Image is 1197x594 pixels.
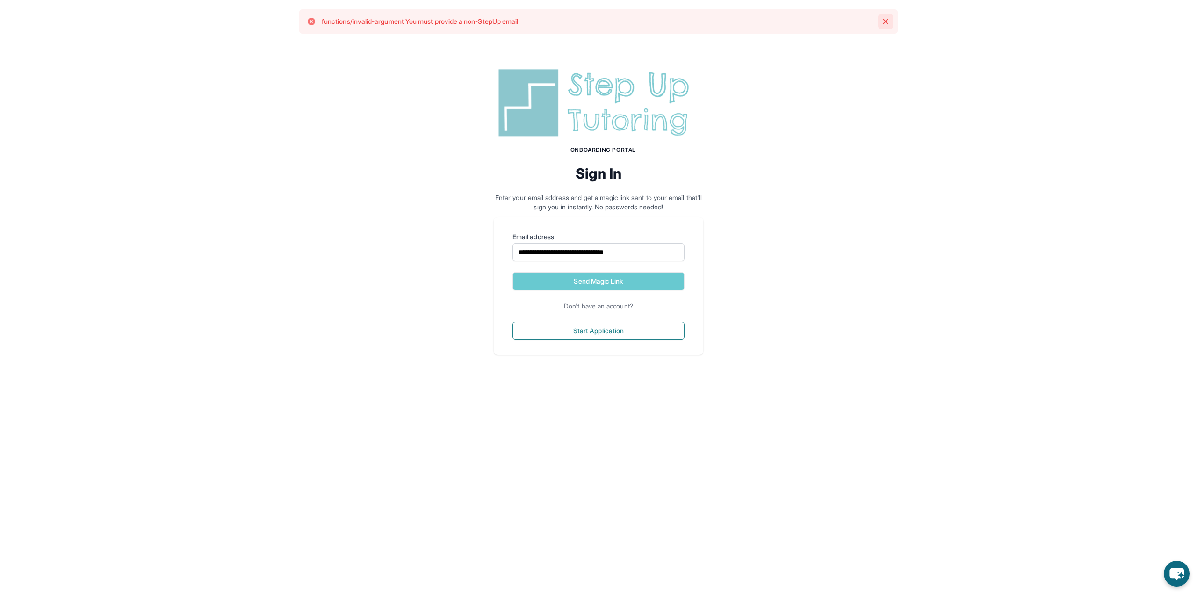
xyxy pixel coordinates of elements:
[512,272,685,290] button: Send Magic Link
[494,193,703,212] p: Enter your email address and get a magic link sent to your email that'll sign you in instantly. N...
[560,301,637,311] span: Don't have an account?
[322,17,518,26] p: functions/invalid-argument You must provide a non-StepUp email
[494,165,703,182] h2: Sign In
[512,232,685,242] label: Email address
[1164,561,1190,587] button: chat-button
[512,322,685,340] button: Start Application
[503,146,703,154] h1: Onboarding Portal
[494,65,703,141] img: Step Up Tutoring horizontal logo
